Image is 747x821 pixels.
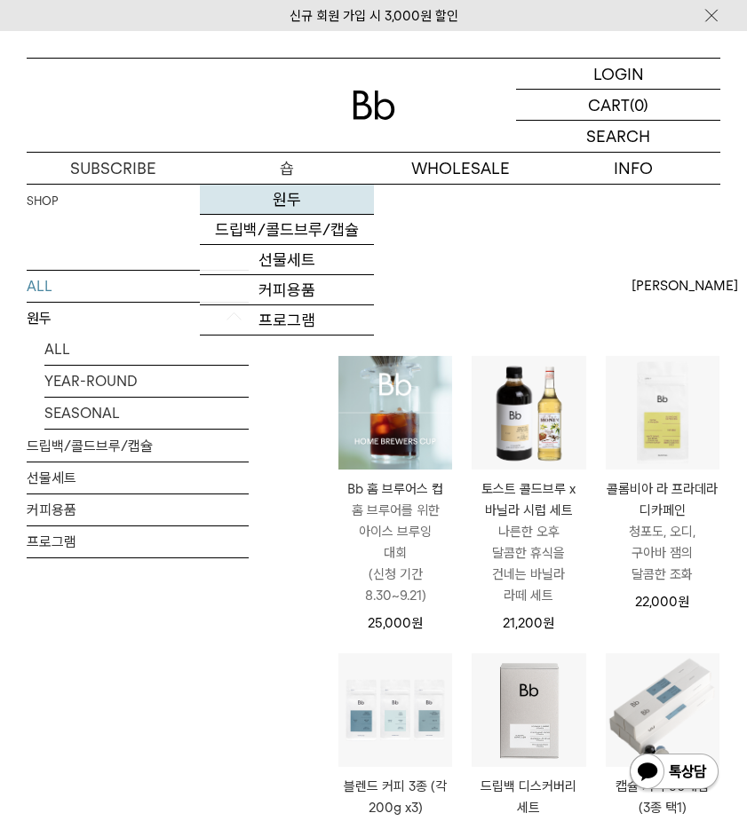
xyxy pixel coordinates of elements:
[200,305,373,336] a: 프로그램
[200,215,373,245] a: 드립백/콜드브루/캡슐
[606,478,719,521] p: 콜롬비아 라 프라데라 디카페인
[27,526,249,557] a: 프로그램
[200,275,373,305] a: 커피용품
[606,776,719,818] p: 캡슐 커피 50개입(3종 택1)
[27,153,200,184] a: SUBSCRIBE
[516,90,720,121] a: CART (0)
[586,121,650,152] p: SEARCH
[27,271,249,302] a: ALL
[411,615,423,631] span: 원
[472,356,585,470] img: 토스트 콜드브루 x 바닐라 시럽 세트
[472,478,585,606] a: 토스트 콜드브루 x 바닐라 시럽 세트 나른한 오후 달콤한 휴식을 건네는 바닐라 라떼 세트
[338,500,452,606] p: 홈 브루어를 위한 아이스 브루잉 대회 (신청 기간 8.30~9.21)
[290,8,458,24] a: 신규 회원 가입 시 3,000원 할인
[368,615,423,631] span: 25,000
[374,153,547,184] p: WHOLESALE
[635,594,689,610] span: 22,000
[338,776,452,818] a: 블렌드 커피 3종 (각 200g x3)
[472,521,585,606] p: 나른한 오후 달콤한 휴식을 건네는 바닐라 라떼 세트
[27,430,249,462] a: 드립백/콜드브루/캡슐
[353,91,395,120] img: 로고
[606,478,719,585] a: 콜롬비아 라 프라데라 디카페인 청포도, 오디, 구아바 잼의 달콤한 조화
[503,615,554,631] span: 21,200
[632,275,738,296] span: [PERSON_NAME]
[338,478,452,606] a: Bb 홈 브루어스 컵 홈 브루어를 위한 아이스 브루잉 대회(신청 기간 8.30~9.21)
[606,653,719,767] img: 캡슐 커피 50개입(3종 택1)
[200,153,373,184] a: 숍
[44,398,249,429] a: SEASONAL
[338,478,452,500] p: Bb 홈 브루어스 컵
[606,521,719,585] p: 청포도, 오디, 구아바 잼의 달콤한 조화
[200,185,373,215] a: 원두
[472,653,585,767] img: 드립백 디스커버리 세트
[338,653,452,767] img: 블렌드 커피 3종 (각 200g x3)
[606,356,719,470] img: 콜롬비아 라 프라데라 디카페인
[678,594,689,610] span: 원
[338,356,452,470] img: Bb 홈 브루어스 컵
[27,303,249,335] p: 원두
[593,59,644,89] p: LOGIN
[27,462,249,493] a: 선물세트
[472,478,585,521] p: 토스트 콜드브루 x 바닐라 시럽 세트
[472,776,585,818] p: 드립백 디스커버리 세트
[543,615,554,631] span: 원
[27,494,249,525] a: 커피용품
[44,366,249,397] a: YEAR-ROUND
[27,193,58,210] a: SHOP
[44,334,249,365] a: ALL
[588,90,630,120] p: CART
[628,752,720,794] img: 카카오톡 채널 1:1 채팅 버튼
[547,153,720,184] p: INFO
[200,245,373,275] a: 선물세트
[630,90,648,120] p: (0)
[516,59,720,90] a: LOGIN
